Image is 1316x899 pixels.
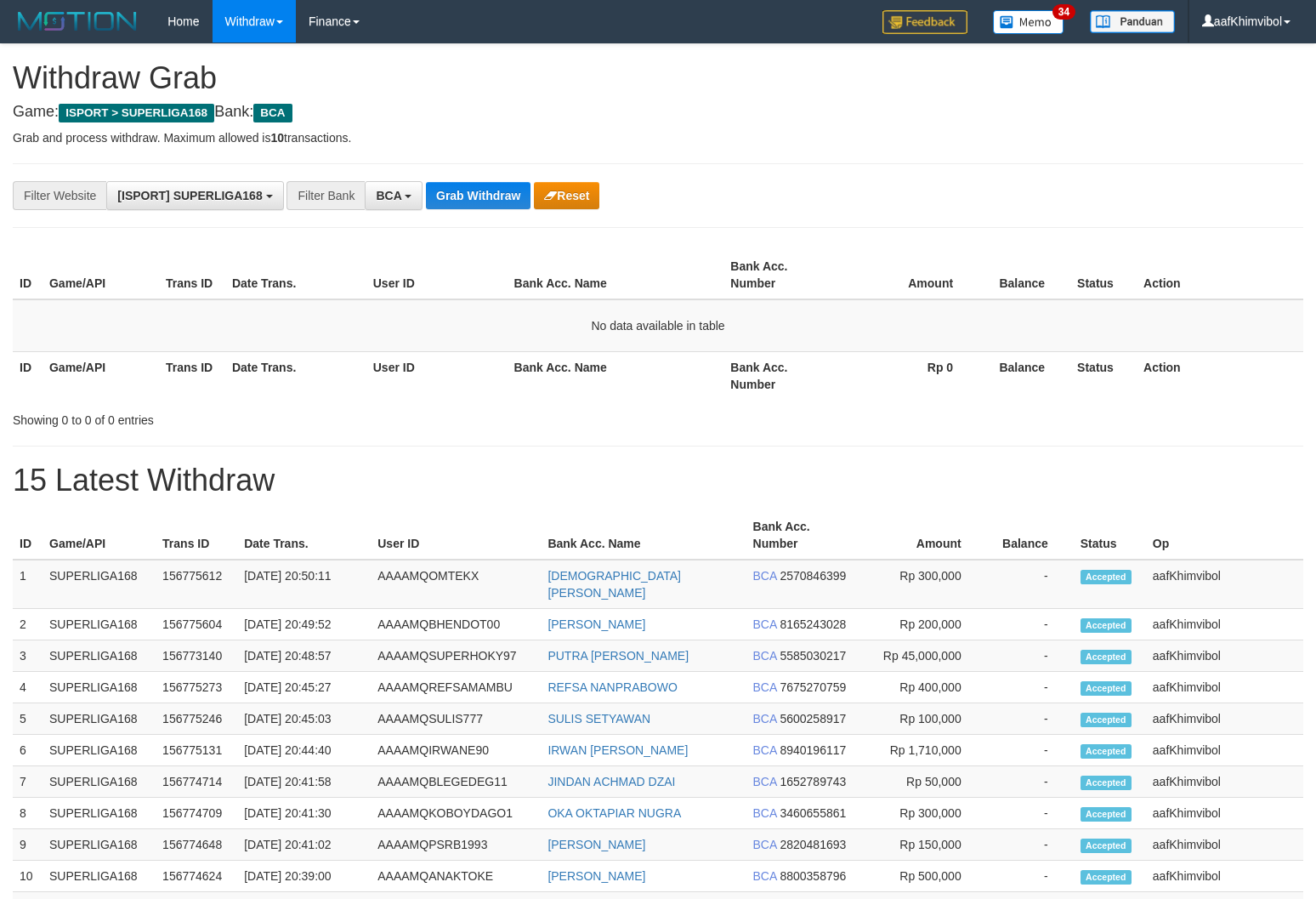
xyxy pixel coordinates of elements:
span: BCA [753,775,777,788]
a: IRWAN [PERSON_NAME] [547,743,688,757]
td: Rp 200,000 [856,609,987,640]
span: Copy 3460655861 to clipboard [780,806,846,820]
td: 1 [13,560,43,609]
td: - [987,609,1074,640]
td: - [987,798,1074,829]
th: ID [13,511,43,560]
p: Grab and process withdraw. Maximum allowed is transactions. [13,129,1303,146]
span: Accepted [1081,744,1132,759]
h1: Withdraw Grab [13,61,1303,95]
span: BCA [753,569,777,583]
div: Showing 0 to 0 of 0 entries [13,405,536,429]
td: 156775273 [156,672,237,703]
span: Copy 1652789743 to clipboard [780,775,846,788]
td: aafKhimvibol [1146,766,1303,798]
span: Accepted [1081,776,1132,790]
td: - [987,861,1074,892]
a: JINDAN ACHMAD DZAI [547,775,675,788]
span: BCA [753,617,777,631]
span: BCA [753,806,777,820]
th: Date Trans. [225,351,366,400]
td: 3 [13,640,43,672]
a: [PERSON_NAME] [547,869,645,883]
span: Copy 7675270759 to clipboard [780,680,846,694]
td: SUPERLIGA168 [43,861,156,892]
td: SUPERLIGA168 [43,672,156,703]
td: 156775246 [156,703,237,735]
td: [DATE] 20:41:58 [237,766,371,798]
td: aafKhimvibol [1146,703,1303,735]
th: Balance [978,351,1070,400]
td: SUPERLIGA168 [43,609,156,640]
th: Bank Acc. Name [508,251,724,299]
span: BCA [753,743,777,757]
button: [ISPORT] SUPERLIGA168 [106,181,283,210]
td: 156774709 [156,798,237,829]
td: 156775612 [156,560,237,609]
span: Accepted [1081,807,1132,822]
th: Op [1146,511,1303,560]
td: SUPERLIGA168 [43,798,156,829]
td: 7 [13,766,43,798]
span: Accepted [1081,681,1132,696]
td: SUPERLIGA168 [43,640,156,672]
a: [DEMOGRAPHIC_DATA][PERSON_NAME] [547,569,681,600]
h4: Game: Bank: [13,104,1303,121]
td: Rp 50,000 [856,766,987,798]
span: Accepted [1081,870,1132,885]
th: Trans ID [159,351,225,400]
button: Reset [534,182,599,209]
span: Accepted [1081,839,1132,853]
th: User ID [366,351,508,400]
td: AAAAMQREFSAMAMBU [371,672,541,703]
td: SUPERLIGA168 [43,560,156,609]
td: 156774714 [156,766,237,798]
th: Bank Acc. Name [508,351,724,400]
td: - [987,829,1074,861]
td: Rp 300,000 [856,798,987,829]
td: [DATE] 20:45:27 [237,672,371,703]
span: BCA [753,712,777,725]
th: ID [13,251,43,299]
td: SUPERLIGA168 [43,703,156,735]
td: - [987,672,1074,703]
span: Accepted [1081,713,1132,727]
th: Balance [987,511,1074,560]
td: AAAAMQKOBOYDAGO1 [371,798,541,829]
td: AAAAMQSULIS777 [371,703,541,735]
td: Rp 45,000,000 [856,640,987,672]
td: Rp 150,000 [856,829,987,861]
td: SUPERLIGA168 [43,735,156,766]
span: Accepted [1081,618,1132,633]
th: Game/API [43,251,159,299]
a: PUTRA [PERSON_NAME] [547,649,689,663]
td: 8 [13,798,43,829]
td: - [987,640,1074,672]
td: SUPERLIGA168 [43,829,156,861]
span: Copy 8940196117 to clipboard [780,743,846,757]
td: - [987,560,1074,609]
span: BCA [753,680,777,694]
th: Amount [840,251,978,299]
th: Bank Acc. Name [541,511,746,560]
td: Rp 100,000 [856,703,987,735]
td: aafKhimvibol [1146,798,1303,829]
th: Game/API [43,511,156,560]
span: Accepted [1081,570,1132,584]
td: [DATE] 20:49:52 [237,609,371,640]
td: AAAAMQPSRB1993 [371,829,541,861]
th: Trans ID [159,251,225,299]
a: SULIS SETYAWAN [547,712,650,725]
td: aafKhimvibol [1146,609,1303,640]
th: Balance [978,251,1070,299]
td: - [987,766,1074,798]
span: Copy 5585030217 to clipboard [780,649,846,663]
th: Date Trans. [237,511,371,560]
span: BCA [753,838,777,851]
td: AAAAMQIRWANE90 [371,735,541,766]
img: panduan.png [1090,10,1175,33]
span: BCA [253,104,292,122]
button: BCA [365,181,423,210]
button: Grab Withdraw [426,182,530,209]
th: Date Trans. [225,251,366,299]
